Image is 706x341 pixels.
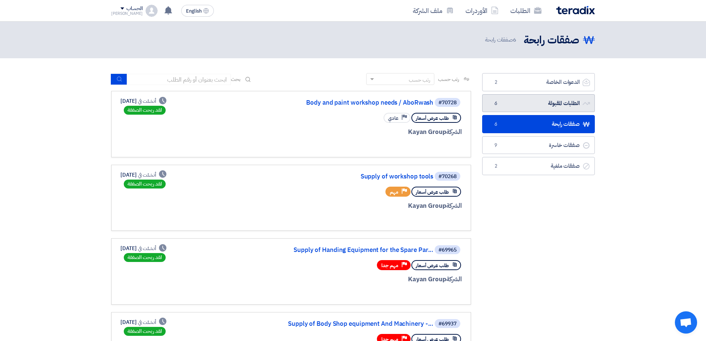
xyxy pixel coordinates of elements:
div: [DATE] [120,171,166,179]
span: صفقات رابحة [485,36,518,44]
a: Body and paint workshop needs / AboRwash [285,99,433,106]
a: الطلبات المقبولة6 [482,94,595,112]
div: Kayan Group [284,201,462,211]
span: 6 [513,36,516,44]
span: أنشئت في [138,318,156,326]
div: #69965 [438,247,457,253]
div: [DATE] [120,97,166,105]
span: English [186,9,202,14]
span: 6 [491,100,500,107]
div: لقد ربحت الصفقة [124,180,166,188]
span: رتب حسب [438,75,459,83]
a: Supply of Handing Equipment for the Spare Par... [285,247,433,253]
span: طلب عرض أسعار [416,188,449,196]
span: الشركة [446,201,462,210]
span: 2 [491,79,500,86]
div: [DATE] [120,318,166,326]
div: #69937 [438,321,457,327]
div: رتب حسب [409,76,430,84]
span: أنشئت في [138,97,156,105]
a: ملف الشركة [407,2,460,19]
span: طلب عرض أسعار [416,115,449,122]
span: 9 [491,142,500,149]
button: English [181,5,214,17]
img: Teradix logo [556,6,595,14]
span: الشركة [446,127,462,137]
input: ابحث بعنوان أو رقم الطلب [127,74,231,85]
span: بحث [231,75,241,83]
div: دردشة مفتوحة [675,311,697,334]
a: الدعوات الخاصة2 [482,73,595,91]
a: صفقات ملغية2 [482,157,595,175]
span: طلب عرض أسعار [416,262,449,269]
a: Supply of workshop tools [285,173,433,180]
span: 2 [491,163,500,170]
a: الأوردرات [460,2,504,19]
div: [PERSON_NAME] [111,12,143,16]
span: أنشئت في [138,245,156,252]
span: مهم جدا [381,262,398,269]
div: الحساب [126,6,142,12]
h2: صفقات رابحة [524,33,579,47]
span: عادي [388,115,398,122]
a: صفقات خاسرة9 [482,136,595,154]
div: Kayan Group [284,127,462,137]
span: أنشئت في [138,171,156,179]
div: #70728 [438,100,457,105]
div: [DATE] [120,245,166,252]
a: الطلبات [504,2,547,19]
div: Kayan Group [284,275,462,284]
span: مهم [390,188,398,196]
div: لقد ربحت الصفقة [124,253,166,262]
img: profile_test.png [146,5,158,17]
div: لقد ربحت الصفقة [124,106,166,115]
span: الشركة [446,275,462,284]
div: #70268 [438,174,457,179]
span: 6 [491,121,500,128]
a: صفقات رابحة6 [482,115,595,133]
a: Supply of Body Shop equipment And Machinery -... [285,321,433,327]
div: لقد ربحت الصفقة [124,327,166,336]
